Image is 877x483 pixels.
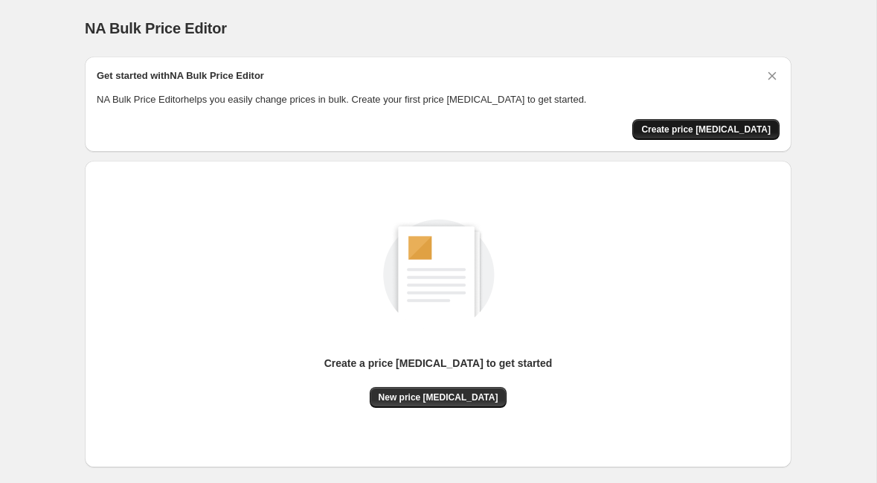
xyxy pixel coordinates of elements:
h2: Get started with NA Bulk Price Editor [97,68,264,83]
button: New price [MEDICAL_DATA] [370,387,507,408]
button: Dismiss card [765,68,780,83]
button: Create price change job [632,119,780,140]
p: NA Bulk Price Editor helps you easily change prices in bulk. Create your first price [MEDICAL_DAT... [97,92,780,107]
span: Create price [MEDICAL_DATA] [641,124,771,135]
p: Create a price [MEDICAL_DATA] to get started [324,356,553,371]
span: New price [MEDICAL_DATA] [379,391,498,403]
span: NA Bulk Price Editor [85,20,227,36]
